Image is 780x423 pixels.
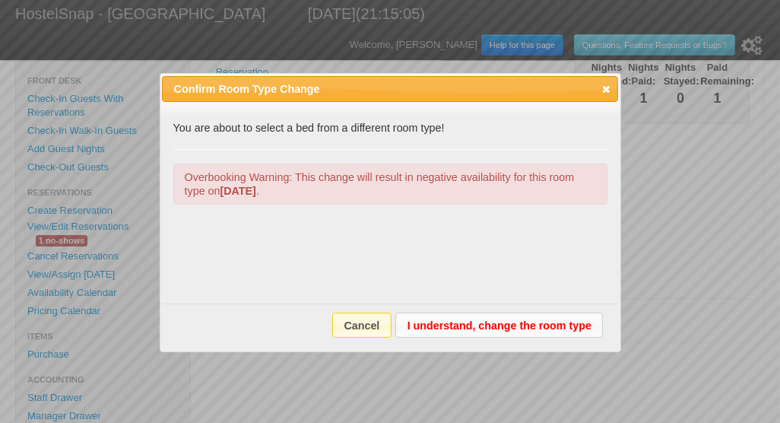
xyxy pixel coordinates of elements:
span: Confirm Room Type Change [174,82,320,96]
span: close [600,83,612,95]
b: [DATE] [220,185,256,197]
span: I understand, change the room type [396,313,602,337]
button: Cancel [332,313,391,338]
button: I understand, change the room type [395,313,603,338]
p: You are about to select a bed from a different room type! [173,121,607,135]
p: Overbooking Warning: This change will result in negative availability for this room type on . [173,164,607,205]
a: close [598,81,614,97]
span: Cancel [333,313,390,337]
